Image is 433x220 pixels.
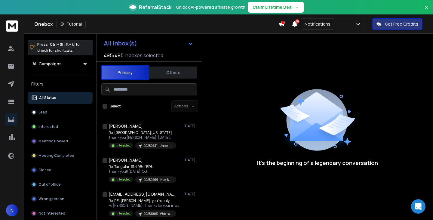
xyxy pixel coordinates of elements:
[183,192,197,197] p: [DATE]
[423,4,431,18] button: Close banner
[109,169,176,174] p: Thank you!! [DATE], Oct
[99,37,198,49] button: All Inbox(s)
[144,144,173,148] p: 20250611_Under_100K_TexasCampaign_Humble [US_STATE] School District_18K Leads
[109,203,181,208] p: Hi [PERSON_NAME], Thanks for your interest!
[38,139,68,144] p: Meeting Booked
[101,65,149,80] button: Primary
[116,211,131,216] p: Interested
[109,123,143,129] h1: [PERSON_NAME]
[385,21,418,27] p: Get Free Credits
[411,199,425,214] div: Open Intercom Messenger
[295,19,299,23] span: 50
[34,20,278,28] div: Onebox
[28,150,93,162] button: Meeting Completed
[39,95,56,100] p: All Status
[109,157,143,163] h1: [PERSON_NAME]
[104,40,137,46] h1: All Inbox(s)
[109,191,175,197] h1: [EMAIL_ADDRESS][DOMAIN_NAME]
[116,177,131,182] p: Interested
[257,159,378,167] p: It’s the beginning of a legendary conversation
[183,158,197,163] p: [DATE]
[139,4,171,11] span: ReferralStack
[37,42,80,54] p: Press to check for shortcuts.
[109,164,176,169] p: Re: Tangular, $1.49B of EDU
[28,106,93,118] button: Lead
[301,18,334,30] div: Notifications
[144,212,173,216] p: 20251003_Webinar-[PERSON_NAME](1008-09)-Nationwide Security Service Contracts
[28,92,93,104] button: All Status
[6,204,18,216] button: N
[109,130,176,135] p: Re: [GEOGRAPHIC_DATA][US_STATE]
[38,211,65,216] p: Not Interested
[38,124,58,129] p: Interested
[28,178,93,191] button: Out of office
[28,58,93,70] button: All Campaigns
[295,4,299,10] span: →
[38,197,64,201] p: Wrong person
[144,178,173,182] p: 20250919_New & Unopened-Webinar-[PERSON_NAME](09024-25)-NAICS EDU Support - Nationwide Contracts
[110,104,121,109] label: Select
[38,168,51,172] p: Closed
[248,2,304,13] button: Claim Lifetime Deal→
[116,143,131,148] p: Interested
[32,61,62,67] h1: All Campaigns
[28,164,93,176] button: Closed
[38,182,61,187] p: Out of office
[38,153,74,158] p: Meeting Completed
[28,80,93,88] h3: Filters
[49,41,75,48] span: Ctrl + Shift + k
[28,135,93,147] button: Meeting Booked
[28,207,93,219] button: Not Interested
[125,52,163,59] h3: Inboxes selected
[176,4,245,10] p: Unlock AI-powered affiliate growth
[38,110,47,115] p: Lead
[109,135,176,140] p: Thank you [PERSON_NAME]! [DATE],
[183,124,197,129] p: [DATE]
[28,121,93,133] button: Interested
[372,18,422,30] button: Get Free Credits
[109,198,181,203] p: Re: RE: [PERSON_NAME], you’re only
[57,20,86,28] button: Tutorial
[149,66,197,79] button: Others
[104,52,124,59] span: 495 / 495
[28,193,93,205] button: Wrong person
